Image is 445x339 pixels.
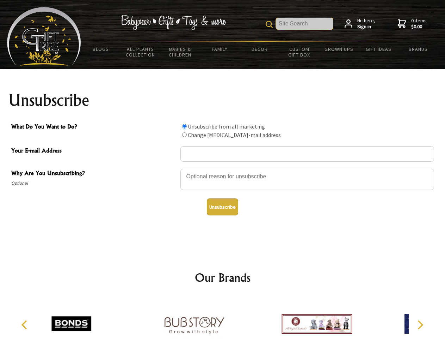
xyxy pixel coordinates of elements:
[398,18,427,30] a: 0 items$0.00
[357,24,375,30] strong: Sign in
[180,146,434,162] input: Your E-mail Address
[11,179,177,188] span: Optional
[188,123,265,130] label: Unsubscribe from all marketing
[200,42,240,56] a: Family
[121,42,161,62] a: All Plants Collection
[207,198,238,215] button: Unsubscribe
[188,131,281,138] label: Change [MEDICAL_DATA]-mail address
[11,122,177,132] span: What Do You Want to Do?
[240,42,279,56] a: Decor
[345,18,375,30] a: Hi there,Sign in
[8,92,437,109] h1: Unsubscribe
[81,42,121,56] a: BLOGS
[411,17,427,30] span: 0 items
[276,18,333,30] input: Site Search
[182,124,187,129] input: What Do You Want to Do?
[160,42,200,62] a: Babies & Children
[120,15,226,30] img: Babywear - Gifts - Toys & more
[14,269,431,286] h2: Our Brands
[319,42,359,56] a: Grown Ups
[412,317,428,333] button: Next
[357,18,375,30] span: Hi there,
[279,42,319,62] a: Custom Gift Box
[11,146,177,156] span: Your E-mail Address
[359,42,398,56] a: Gift Ideas
[180,169,434,190] textarea: Why Are You Unsubscribing?
[266,21,273,28] img: product search
[11,169,177,179] span: Why Are You Unsubscribing?
[398,42,438,56] a: Brands
[18,317,33,333] button: Previous
[182,132,187,137] input: What Do You Want to Do?
[7,7,81,66] img: Babyware - Gifts - Toys and more...
[411,24,427,30] strong: $0.00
